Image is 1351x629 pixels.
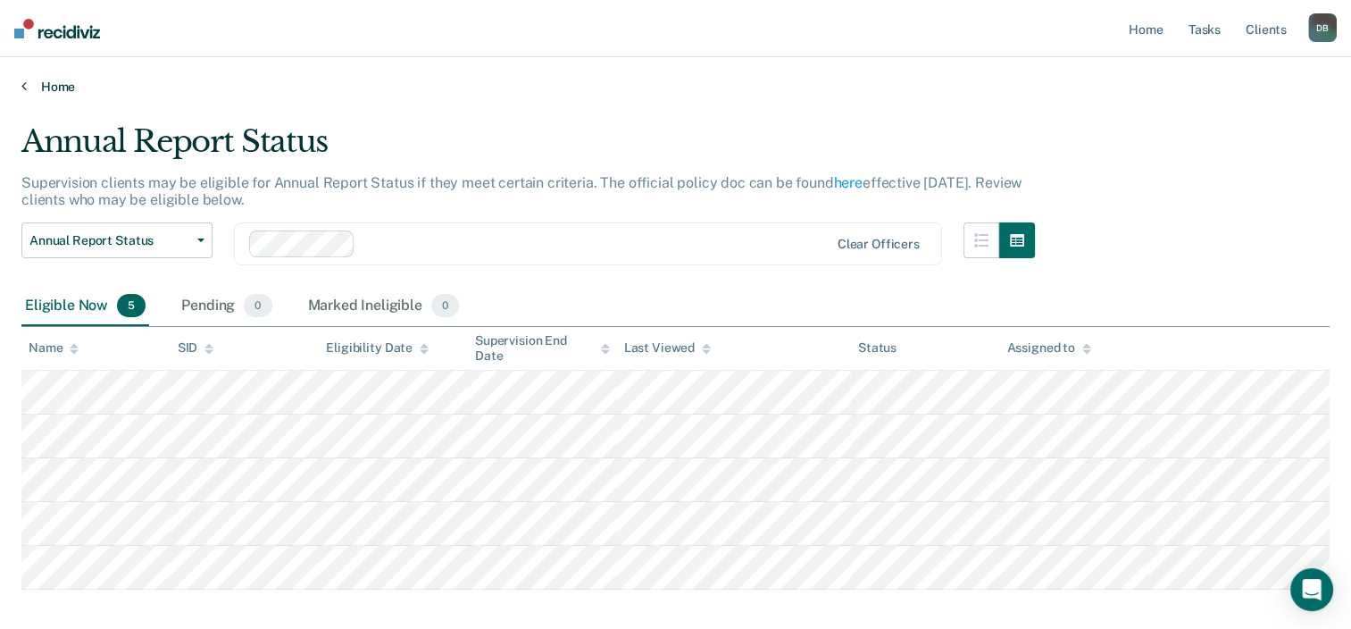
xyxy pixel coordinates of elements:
div: Name [29,340,79,356]
div: Status [858,340,896,356]
div: Clear officers [838,237,920,252]
div: Open Intercom Messenger [1290,568,1333,611]
span: 5 [117,294,146,317]
div: Marked Ineligible0 [304,287,463,326]
span: 0 [244,294,271,317]
img: Recidiviz [14,19,100,38]
button: Annual Report Status [21,222,213,258]
button: DB [1308,13,1337,42]
div: D B [1308,13,1337,42]
div: SID [178,340,214,356]
div: Eligible Now5 [21,287,149,326]
div: Supervision End Date [475,333,610,364]
div: Eligibility Date [326,340,429,356]
span: Annual Report Status [29,233,190,248]
div: Last Viewed [624,340,711,356]
a: here [834,174,863,191]
div: Assigned to [1006,340,1090,356]
div: Annual Report Status [21,123,1035,174]
div: Pending0 [178,287,275,326]
span: 0 [431,294,459,317]
a: Home [21,79,1330,95]
p: Supervision clients may be eligible for Annual Report Status if they meet certain criteria. The o... [21,174,1022,208]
